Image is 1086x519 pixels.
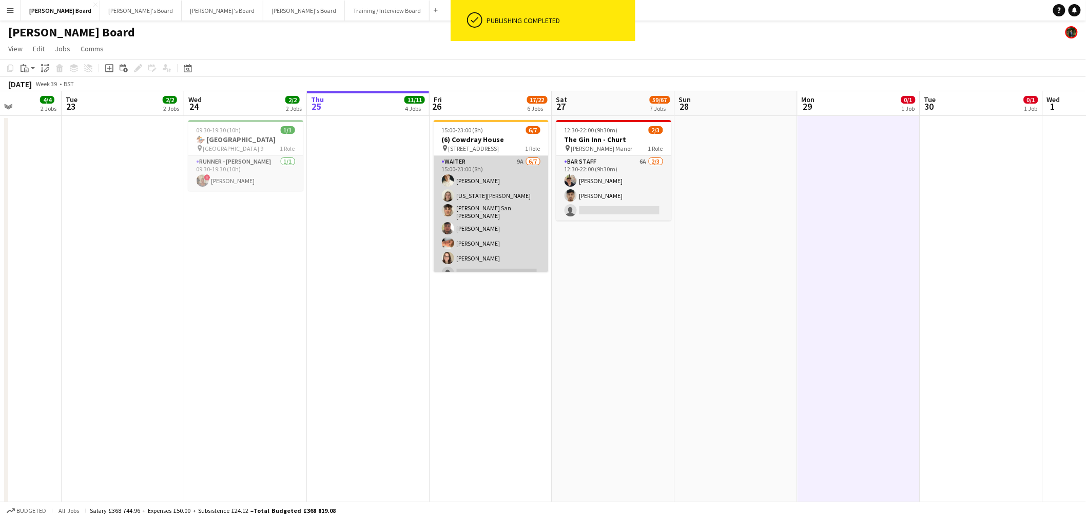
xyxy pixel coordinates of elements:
span: Budgeted [16,507,46,514]
span: Tue [66,95,77,104]
span: 1 [1045,101,1060,112]
div: 2 Jobs [286,105,302,112]
a: Jobs [51,42,74,55]
span: Total Budgeted £368 819.08 [254,507,336,514]
button: [PERSON_NAME]'s Board [182,1,263,21]
app-card-role: Waiter9A6/715:00-23:00 (8h)[PERSON_NAME][US_STATE][PERSON_NAME][PERSON_NAME] San [PERSON_NAME][PE... [434,156,549,283]
div: 4 Jobs [405,105,424,112]
button: [PERSON_NAME]'s Board [100,1,182,21]
span: View [8,44,23,53]
span: 2/3 [649,126,663,134]
span: 26 [432,101,442,112]
app-job-card: 15:00-23:00 (8h)6/7(6) Cowdray House [STREET_ADDRESS]1 RoleWaiter9A6/715:00-23:00 (8h)[PERSON_NAM... [434,120,549,272]
div: Publishing completed [487,16,631,25]
app-job-card: 09:30-19:30 (10h)1/1🏇 [GEOGRAPHIC_DATA] [GEOGRAPHIC_DATA] 91 RoleRUNNER - [PERSON_NAME]1/109:30-1... [188,120,303,191]
span: 09:30-19:30 (10h) [197,126,241,134]
app-job-card: 12:30-22:00 (9h30m)2/3The Gin Inn - Churt [PERSON_NAME] Manor1 RoleBAR STAFF6A2/312:30-22:00 (9h3... [556,120,671,221]
h3: (6) Cowdray House [434,135,549,144]
span: 24 [187,101,202,112]
span: All jobs [56,507,81,514]
div: 1 Job [1024,105,1038,112]
span: 2/2 [163,96,177,104]
div: 2 Jobs [163,105,179,112]
span: 15:00-23:00 (8h) [442,126,483,134]
div: 1 Job [902,105,915,112]
button: [PERSON_NAME] Board [21,1,100,21]
app-card-role: RUNNER - [PERSON_NAME]1/109:30-19:30 (10h)![PERSON_NAME] [188,156,303,191]
span: Wed [1047,95,1060,104]
span: Comms [81,44,104,53]
span: Mon [802,95,815,104]
div: [DATE] [8,79,32,89]
span: 11/11 [404,96,425,104]
span: Tue [924,95,936,104]
span: [STREET_ADDRESS] [449,145,499,152]
div: 2 Jobs [41,105,56,112]
h3: 🏇 [GEOGRAPHIC_DATA] [188,135,303,144]
span: 25 [309,101,324,112]
div: BST [64,80,74,88]
button: Training / Interview Board [345,1,430,21]
span: 23 [64,101,77,112]
span: [GEOGRAPHIC_DATA] 9 [203,145,264,152]
span: Sun [679,95,691,104]
app-card-role: BAR STAFF6A2/312:30-22:00 (9h30m)[PERSON_NAME][PERSON_NAME] [556,156,671,221]
span: Edit [33,44,45,53]
a: View [4,42,27,55]
span: 27 [555,101,568,112]
span: Fri [434,95,442,104]
span: 59/67 [650,96,670,104]
span: 2/2 [285,96,300,104]
span: 0/1 [901,96,916,104]
span: 29 [800,101,815,112]
span: Wed [188,95,202,104]
span: 4/4 [40,96,54,104]
div: 7 Jobs [650,105,670,112]
span: 17/22 [527,96,548,104]
span: 1 Role [280,145,295,152]
span: 28 [677,101,691,112]
h3: The Gin Inn - Churt [556,135,671,144]
span: Thu [311,95,324,104]
span: 30 [923,101,936,112]
h1: [PERSON_NAME] Board [8,25,135,40]
div: 6 Jobs [528,105,547,112]
span: Sat [556,95,568,104]
button: [PERSON_NAME]'s Board [263,1,345,21]
span: 1/1 [281,126,295,134]
span: 0/1 [1024,96,1038,104]
button: Budgeted [5,505,48,516]
span: Week 39 [34,80,60,88]
app-user-avatar: Dean Manyonga [1065,26,1078,38]
div: Salary £368 744.96 + Expenses £50.00 + Subsistence £24.12 = [90,507,336,514]
span: ! [204,174,210,181]
a: Edit [29,42,49,55]
a: Comms [76,42,108,55]
span: 12:30-22:00 (9h30m) [565,126,618,134]
span: 1 Role [648,145,663,152]
span: Jobs [55,44,70,53]
span: [PERSON_NAME] Manor [571,145,633,152]
span: 1 Role [526,145,540,152]
span: 6/7 [526,126,540,134]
